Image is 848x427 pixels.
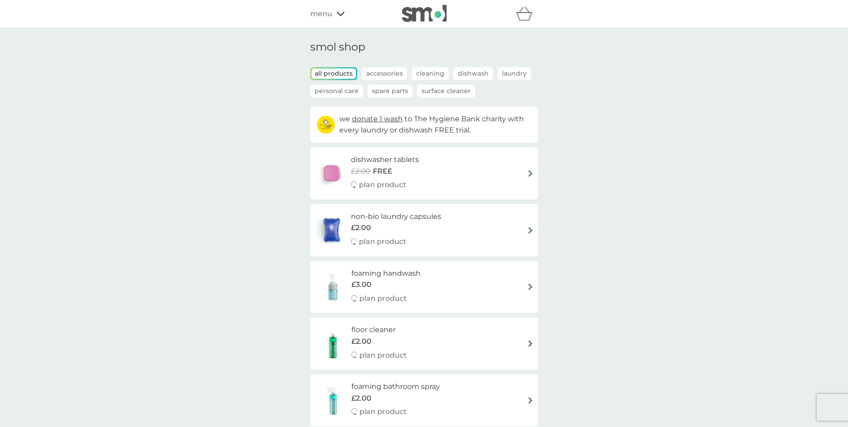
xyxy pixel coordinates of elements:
[359,236,406,248] p: plan product
[339,113,532,136] p: we to The Hygiene Bank charity with every laundry or dishwash FREE trial.
[351,222,371,234] span: £2.00
[351,381,440,393] h6: foaming bathroom spray
[359,179,406,191] p: plan product
[351,336,371,347] span: £2.00
[527,397,534,404] img: arrow right
[351,154,419,166] h6: dishwasher tablets
[351,393,371,404] span: £2.00
[498,67,531,80] button: Laundry
[359,293,407,304] p: plan product
[516,5,538,23] div: basket
[367,85,413,98] button: Spare Parts
[315,385,351,416] img: foaming bathroom spray
[351,211,441,222] h6: non-bio laundry capsules
[373,166,392,177] span: FREE
[352,115,403,123] span: donate 1 wash
[362,67,407,80] button: Accessories
[359,350,407,361] p: plan product
[315,158,349,189] img: dishwasher tablets
[527,227,534,234] img: arrow right
[351,324,407,336] h6: floor cleaner
[417,85,475,98] button: Surface Cleaner
[351,279,371,290] span: £3.00
[310,41,538,54] h1: smol shop
[315,214,349,246] img: non-bio laundry capsules
[453,67,493,80] button: Dishwash
[412,67,449,80] button: Cleaning
[310,85,363,98] button: Personal Care
[315,328,351,359] img: floor cleaner
[310,8,332,20] span: menu
[315,271,351,303] img: foaming handwash
[351,268,421,279] h6: foaming handwash
[527,340,534,347] img: arrow right
[402,5,447,22] img: smol
[527,283,534,290] img: arrow right
[527,170,534,177] img: arrow right
[359,406,407,418] p: plan product
[351,166,371,177] span: £2.00
[312,68,356,79] button: all products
